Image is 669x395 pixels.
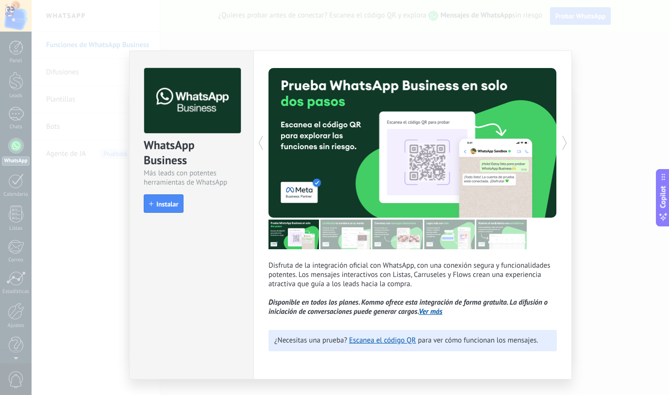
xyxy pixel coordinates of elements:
[418,336,538,345] span: para ver cómo funcionan los mensajes.
[320,220,371,249] img: tour_image_cc27419dad425b0ae96c2716632553fa.png
[144,137,239,169] div: WhatsApp Business
[372,220,423,249] img: tour_image_1009fe39f4f058b759f0df5a2b7f6f06.png
[658,186,668,208] span: Copilot
[144,194,184,213] button: Instalar
[156,201,178,207] span: Instalar
[424,220,475,249] img: tour_image_62c9952fc9cf984da8d1d2aa2c453724.png
[349,336,416,345] a: Escanea el código QR
[268,261,557,316] p: Disfruta de la integración oficial con WhatsApp, con una conexión segura y funcionalidades potent...
[419,307,443,316] a: Ver más
[268,220,319,249] img: tour_image_7a4924cebc22ed9e3259523e50fe4fd6.png
[476,220,527,249] img: tour_image_cc377002d0016b7ebaeb4dbe65cb2175.png
[268,298,548,316] i: Disponible en todos los planes. Kommo ofrece esta integración de forma gratuita. La difusión o in...
[144,169,239,187] div: Más leads con potentes herramientas de WhatsApp
[274,336,347,345] span: ¿Necesitas una prueba?
[144,68,241,134] img: logo_main.png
